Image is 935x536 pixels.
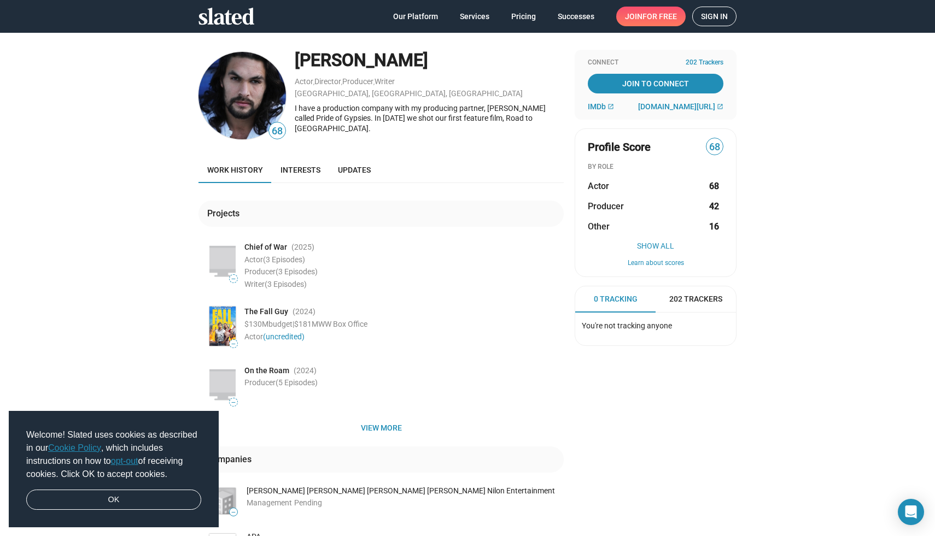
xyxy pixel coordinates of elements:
span: Chief of War [244,242,287,252]
span: View more [207,418,555,438]
span: Producer [244,267,318,276]
a: [GEOGRAPHIC_DATA], [GEOGRAPHIC_DATA], [GEOGRAPHIC_DATA] [295,89,523,98]
span: The Fall Guy [244,307,288,317]
a: Pricing [502,7,545,26]
mat-icon: open_in_new [717,103,723,110]
span: 68 [269,124,285,139]
a: Interests [272,157,329,183]
div: I have a production company with my producing partner, [PERSON_NAME] called Pride of Gypsies. In ... [295,103,564,134]
span: Other [588,221,610,232]
span: Successes [558,7,594,26]
span: 68 [706,140,723,155]
span: (2025 ) [291,242,314,252]
img: Poster: The Fall Guy [209,307,236,345]
span: Pricing [511,7,536,26]
div: Projects [207,208,244,219]
div: Open Intercom Messenger [898,499,924,525]
span: Interests [280,166,320,174]
span: [DOMAIN_NAME][URL] [638,102,715,111]
span: Pending [294,498,322,507]
span: (5 Episodes) [276,378,318,387]
span: On the Roam [244,366,289,376]
span: 202 Trackers [669,294,722,304]
span: Management [247,498,292,507]
span: Our Platform [393,7,438,26]
span: — [230,509,237,515]
span: — [230,276,237,282]
div: BY ROLE [588,163,723,172]
a: Cookie Policy [48,443,101,452]
a: dismiss cookie message [26,490,201,510]
span: Producer [244,378,318,387]
img: Jason Momoa [198,52,286,139]
span: (3 Episodes) [263,255,305,264]
a: Sign in [692,7,737,26]
span: Join To Connect [590,74,721,93]
button: View more [198,418,564,438]
strong: 68 [709,180,719,192]
button: Show All [588,242,723,250]
span: (2024 ) [293,307,315,317]
span: Join [625,7,677,26]
span: (3 Episodes) [265,280,307,288]
span: Actor [588,180,609,192]
a: Work history [198,157,272,183]
span: $130M [244,320,268,328]
a: Successes [549,7,603,26]
img: Kritzer Levine Wilkins Griffin Nilon Entertainment [209,488,236,514]
mat-icon: open_in_new [607,103,614,110]
span: Sign in [701,7,728,26]
a: Services [451,7,498,26]
a: Join To Connect [588,74,723,93]
span: Welcome! Slated uses cookies as described in our , which includes instructions on how to of recei... [26,428,201,481]
span: You're not tracking anyone [582,321,672,330]
span: Actor [244,332,305,341]
span: — [230,399,237,405]
span: Writer [244,280,307,288]
div: cookieconsent [9,411,219,528]
a: (uncredited) [263,332,305,341]
img: Poster: Chief of War [209,242,236,281]
div: Connect [588,58,723,67]
a: Writer [375,77,395,86]
a: IMDb [588,102,614,111]
strong: 16 [709,221,719,232]
span: Services [460,7,489,26]
a: Producer [342,77,373,86]
span: (3 Episodes) [276,267,318,276]
a: Our Platform [384,7,447,26]
span: , [341,79,342,85]
span: for free [642,7,677,26]
span: (2024 ) [294,366,317,376]
a: Director [314,77,341,86]
span: Actor [244,255,305,264]
div: [PERSON_NAME] [PERSON_NAME] [PERSON_NAME] [PERSON_NAME] Nilon Entertainment [247,486,564,496]
span: Work history [207,166,263,174]
span: $181M [294,320,318,328]
span: 202 Trackers [686,58,723,67]
a: Updates [329,157,379,183]
button: Learn about scores [588,259,723,268]
img: Poster: On the Roam [209,366,236,404]
a: opt-out [111,456,138,466]
span: Producer [588,201,624,212]
span: IMDb [588,102,606,111]
div: [PERSON_NAME] [295,49,564,72]
span: 0 Tracking [594,294,638,304]
span: budget [268,320,293,328]
a: Joinfor free [616,7,686,26]
span: | [293,320,294,328]
span: , [373,79,375,85]
span: WW Box Office [318,320,367,328]
span: Updates [338,166,371,174]
a: Actor [295,77,313,86]
span: Profile Score [588,140,651,155]
a: [DOMAIN_NAME][URL] [638,102,723,111]
strong: 42 [709,201,719,212]
div: Companies [207,453,256,465]
span: — [230,341,237,347]
span: , [313,79,314,85]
